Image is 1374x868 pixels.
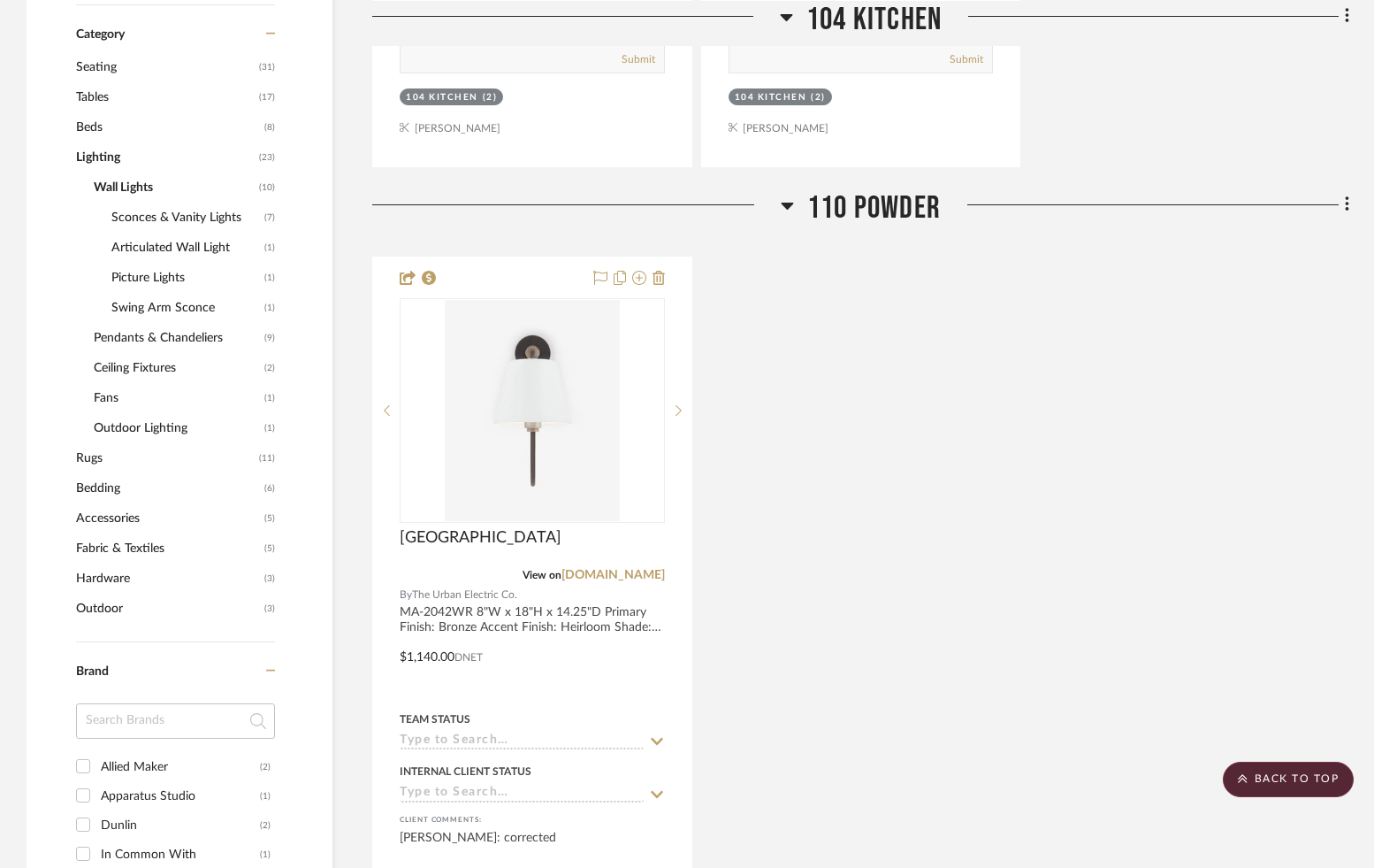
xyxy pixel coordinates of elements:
[400,786,644,803] input: Type to Search…
[622,51,655,67] button: Submit
[264,234,275,262] span: (1)
[76,665,109,678] span: Brand
[259,53,275,81] span: (31)
[76,594,260,624] span: Outdoor
[111,263,260,293] span: Picture Lights
[1223,762,1354,797] scroll-to-top-button: BACK TO TOP
[264,534,275,563] span: (5)
[483,91,498,104] div: (2)
[76,473,260,503] span: Bedding
[412,587,517,603] span: The Urban Electric Co.
[400,587,412,603] span: By
[523,570,561,580] span: View on
[76,443,255,473] span: Rugs
[94,173,255,203] span: Wall Lights
[445,300,621,521] img: Nyhavn
[76,703,275,739] input: Search Brands
[735,91,807,104] div: 104 KITCHEN
[264,354,275,382] span: (2)
[264,113,275,142] span: (8)
[94,353,260,383] span: Ceiling Fixtures
[950,51,983,67] button: Submit
[94,383,260,413] span: Fans
[94,413,260,443] span: Outdoor Lighting
[400,829,665,864] div: [PERSON_NAME]: corrected
[76,82,255,112] span: Tables
[76,112,260,142] span: Beds
[259,143,275,172] span: (23)
[76,503,260,534] span: Accessories
[101,753,260,781] div: Allied Maker
[400,764,531,780] div: Internal Client Status
[260,811,271,840] div: (2)
[400,528,561,548] span: [GEOGRAPHIC_DATA]
[264,324,275,352] span: (9)
[264,595,275,623] span: (3)
[561,569,665,581] a: [DOMAIN_NAME]
[264,204,275,232] span: (7)
[264,294,275,322] span: (1)
[400,711,470,727] div: Team Status
[101,782,260,810] div: Apparatus Studio
[94,323,260,353] span: Pendants & Chandeliers
[111,203,260,233] span: Sconces & Vanity Lights
[406,91,478,104] div: 104 KITCHEN
[260,782,271,810] div: (1)
[101,811,260,840] div: Dunlin
[400,734,644,750] input: Type to Search…
[76,534,260,564] span: Fabric & Textiles
[76,564,260,594] span: Hardware
[264,504,275,533] span: (5)
[76,52,255,82] span: Seating
[264,264,275,292] span: (1)
[264,565,275,593] span: (3)
[264,384,275,412] span: (1)
[259,173,275,202] span: (10)
[264,414,275,442] span: (1)
[260,753,271,781] div: (2)
[259,83,275,111] span: (17)
[807,189,941,227] span: 110 POWDER
[76,27,125,42] span: Category
[76,142,255,173] span: Lighting
[111,233,260,263] span: Articulated Wall Light
[111,293,260,323] span: Swing Arm Sconce
[259,444,275,472] span: (11)
[811,91,826,104] div: (2)
[264,474,275,503] span: (6)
